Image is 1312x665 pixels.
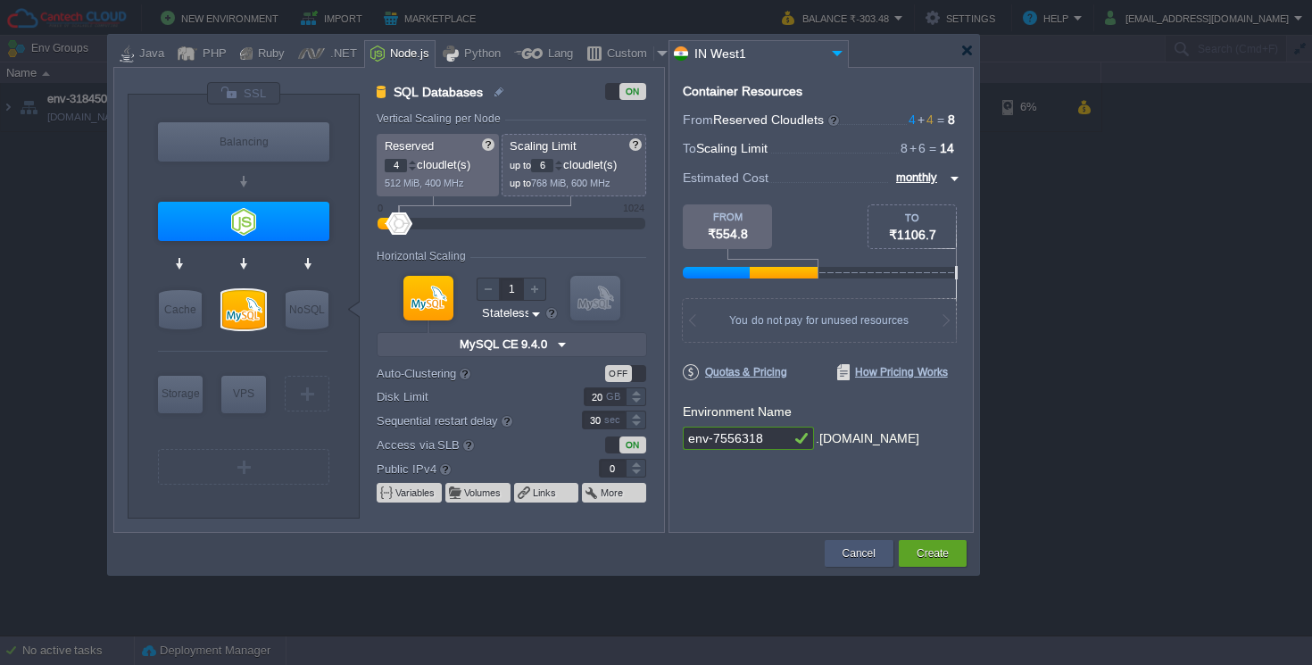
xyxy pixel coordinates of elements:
[606,388,624,405] div: GB
[683,212,772,222] div: FROM
[158,122,329,162] div: Load Balancer
[158,376,203,411] div: Storage
[602,41,653,68] div: Custom
[916,112,926,127] span: +
[377,387,558,406] label: Disk Limit
[158,376,203,413] div: Storage Containers
[325,41,357,68] div: .NET
[510,160,531,170] span: up to
[378,203,383,213] div: 0
[385,178,464,188] span: 512 MiB, 400 MHz
[683,141,696,155] span: To
[377,112,505,125] div: Vertical Scaling per Node
[385,139,434,153] span: Reserved
[940,141,954,155] span: 14
[948,112,955,127] span: 8
[623,203,644,213] div: 1024
[868,212,956,223] div: TO
[683,168,768,187] span: Estimated Cost
[377,459,558,478] label: Public IPv4
[713,112,841,127] span: Reserved Cloudlets
[619,83,646,100] div: ON
[604,411,624,428] div: sec
[934,112,948,127] span: =
[510,154,640,172] p: cloudlet(s)
[683,404,792,419] label: Environment Name
[221,376,266,413] div: Elastic VPS
[159,290,202,329] div: Cache
[683,364,787,380] span: Quotas & Pricing
[158,122,329,162] div: Balancing
[683,112,713,127] span: From
[464,486,502,500] button: Volumes
[510,178,531,188] span: up to
[197,41,227,68] div: PHP
[543,41,573,68] div: Lang
[926,141,940,155] span: =
[395,486,436,500] button: Variables
[816,427,919,451] div: .[DOMAIN_NAME]
[708,227,748,241] span: ₹554.8
[221,376,266,411] div: VPS
[286,290,328,329] div: NoSQL
[158,202,329,241] div: Application Servers
[601,486,625,500] button: More
[901,141,908,155] span: 8
[889,228,936,242] span: ₹1106.7
[696,141,768,155] span: Scaling Limit
[158,449,329,485] div: Create New Layer
[385,154,493,172] p: cloudlet(s)
[377,363,558,383] label: Auto-Clustering
[377,411,558,430] label: Sequential restart delay
[222,290,265,329] div: SQL Databases
[510,139,577,153] span: Scaling Limit
[619,436,646,453] div: ON
[385,41,429,68] div: Node.js
[908,141,918,155] span: +
[916,112,934,127] span: 4
[459,41,501,68] div: Python
[909,112,916,127] span: 4
[253,41,285,68] div: Ruby
[605,365,632,382] div: OFF
[377,435,558,454] label: Access via SLB
[134,41,164,68] div: Java
[917,544,949,562] button: Create
[843,544,876,562] button: Cancel
[837,364,948,380] span: How Pricing Works
[377,250,470,262] div: Horizontal Scaling
[286,290,328,329] div: NoSQL Databases
[533,486,558,500] button: Links
[285,376,329,411] div: Create New Layer
[908,141,926,155] span: 6
[531,178,610,188] span: 768 MiB, 600 MHz
[683,85,802,98] div: Container Resources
